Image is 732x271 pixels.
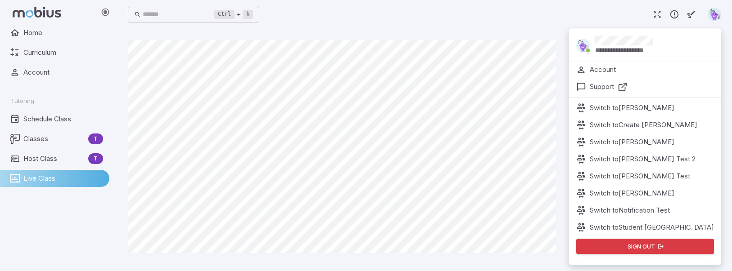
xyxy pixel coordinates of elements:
[590,137,674,147] p: Switch to [PERSON_NAME]
[88,134,103,143] span: T
[590,103,674,113] p: Switch to [PERSON_NAME]
[590,171,690,181] p: Switch to [PERSON_NAME] Test
[214,10,235,19] kbd: Ctrl
[23,134,85,144] span: Classes
[214,9,253,20] div: +
[576,239,714,254] button: Sign out
[590,205,670,215] p: Switch to Notification Test
[23,67,103,77] span: Account
[23,48,103,58] span: Curriculum
[683,6,700,23] button: Start Drawing on Questions
[590,82,614,92] p: Support
[23,173,103,183] span: Live Class
[590,65,616,75] p: Account
[23,114,103,124] span: Schedule Class
[666,6,683,23] button: Report an Issue
[590,222,714,232] p: Switch to Student [GEOGRAPHIC_DATA]
[243,10,253,19] kbd: k
[708,8,721,21] img: pentagon.svg
[23,154,85,164] span: Host Class
[23,28,103,38] span: Home
[88,154,103,163] span: T
[590,120,697,130] p: Switch to Create [PERSON_NAME]
[590,188,674,198] p: Switch to [PERSON_NAME]
[649,6,666,23] button: Fullscreen Game
[590,154,696,164] p: Switch to [PERSON_NAME] Test 2
[576,39,590,52] img: pentagon.svg
[11,97,34,105] span: Tutoring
